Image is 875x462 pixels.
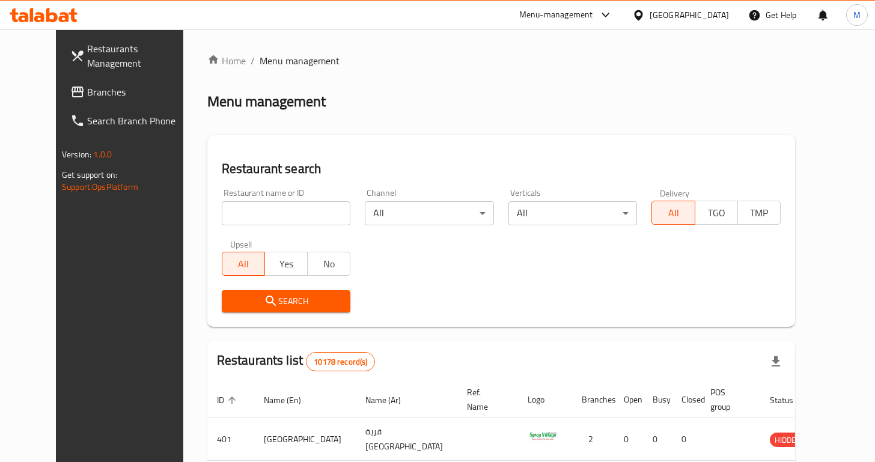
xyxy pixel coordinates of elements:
[62,167,117,183] span: Get support on:
[222,160,781,178] h2: Restaurant search
[87,114,192,128] span: Search Branch Phone
[307,252,350,276] button: No
[87,85,192,99] span: Branches
[737,201,781,225] button: TMP
[770,433,806,447] div: HIDDEN
[251,53,255,68] li: /
[260,53,340,68] span: Menu management
[230,240,252,248] label: Upsell
[700,204,733,222] span: TGO
[518,381,572,418] th: Logo
[207,53,795,68] nav: breadcrumb
[254,418,356,461] td: [GEOGRAPHIC_DATA]
[61,78,202,106] a: Branches
[270,255,303,273] span: Yes
[657,204,690,222] span: All
[710,385,746,414] span: POS group
[207,418,254,461] td: 401
[643,381,672,418] th: Busy
[93,147,112,162] span: 1.0.0
[650,8,729,22] div: [GEOGRAPHIC_DATA]
[365,393,416,407] span: Name (Ar)
[651,201,695,225] button: All
[528,422,558,452] img: Spicy Village
[264,393,317,407] span: Name (En)
[508,201,638,225] div: All
[231,294,341,309] span: Search
[660,189,690,197] label: Delivery
[614,418,643,461] td: 0
[62,147,91,162] span: Version:
[61,34,202,78] a: Restaurants Management
[743,204,776,222] span: TMP
[761,347,790,376] div: Export file
[227,255,260,273] span: All
[853,8,861,22] span: M
[572,418,614,461] td: 2
[356,418,457,461] td: قرية [GEOGRAPHIC_DATA]
[614,381,643,418] th: Open
[770,393,809,407] span: Status
[87,41,192,70] span: Restaurants Management
[222,290,351,312] button: Search
[770,433,806,447] span: HIDDEN
[467,385,504,414] span: Ref. Name
[572,381,614,418] th: Branches
[62,179,138,195] a: Support.OpsPlatform
[643,418,672,461] td: 0
[61,106,202,135] a: Search Branch Phone
[222,252,265,276] button: All
[306,352,375,371] div: Total records count
[264,252,308,276] button: Yes
[207,92,326,111] h2: Menu management
[519,8,593,22] div: Menu-management
[217,351,376,371] h2: Restaurants list
[672,418,701,461] td: 0
[672,381,701,418] th: Closed
[306,356,374,368] span: 10178 record(s)
[207,53,246,68] a: Home
[222,201,351,225] input: Search for restaurant name or ID..
[217,393,240,407] span: ID
[695,201,738,225] button: TGO
[365,201,494,225] div: All
[312,255,346,273] span: No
